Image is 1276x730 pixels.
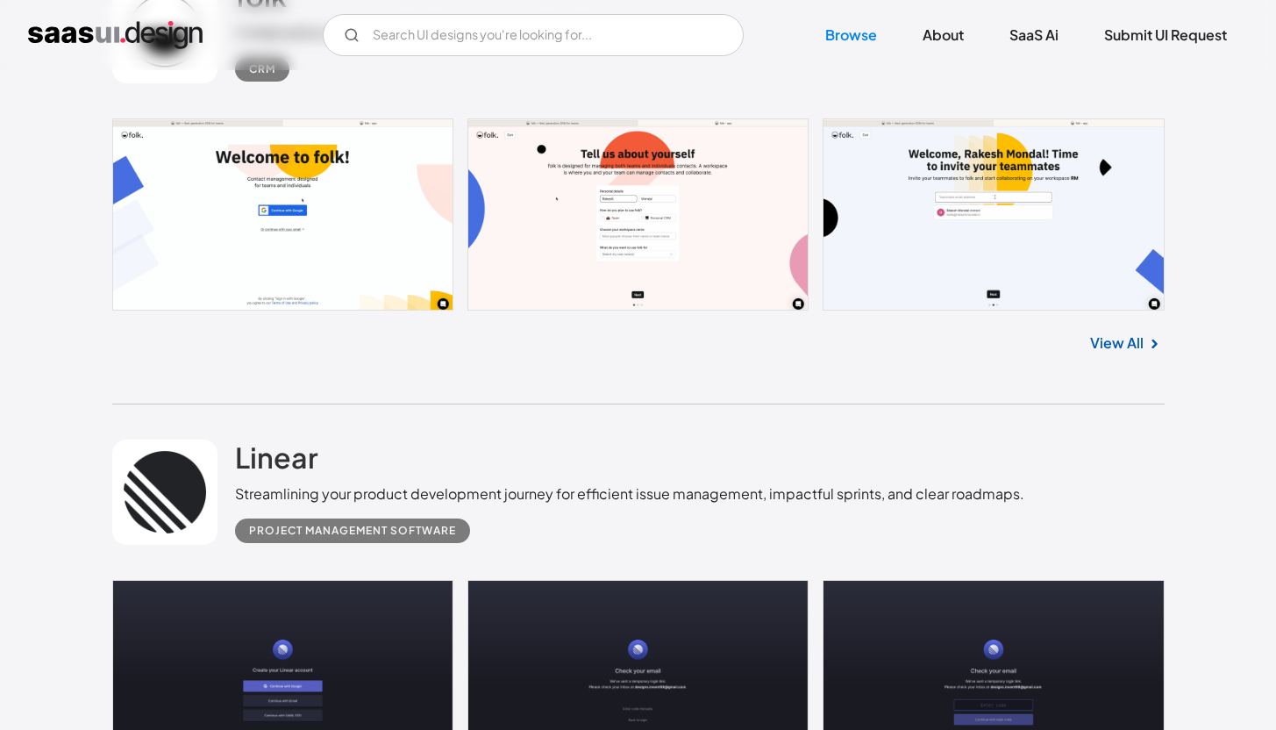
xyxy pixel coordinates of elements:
h2: Linear [235,440,318,475]
input: Search UI designs you're looking for... [323,14,744,56]
a: Browse [804,16,898,54]
a: home [28,21,203,49]
form: Email Form [323,14,744,56]
div: Project Management Software [249,520,456,541]
a: Linear [235,440,318,483]
div: Streamlining your product development journey for efficient issue management, impactful sprints, ... [235,483,1024,505]
a: Submit UI Request [1083,16,1248,54]
a: SaaS Ai [988,16,1080,54]
a: About [902,16,985,54]
a: View All [1090,333,1144,354]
